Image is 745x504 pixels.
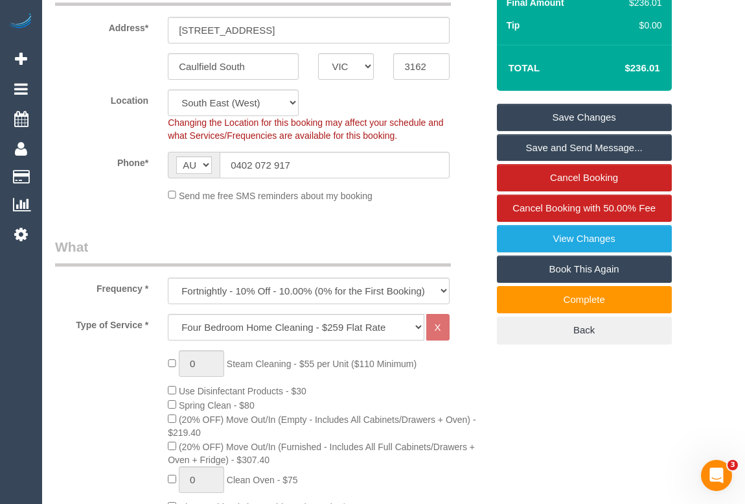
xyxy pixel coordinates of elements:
a: Back [497,317,672,344]
label: Type of Service * [45,314,158,331]
span: Send me free SMS reminders about my booking [179,190,372,200]
span: Spring Clean - $80 [179,400,255,411]
label: Phone* [45,152,158,169]
span: Cancel Booking with 50.00% Fee [512,202,656,213]
span: Clean Oven - $75 [227,475,298,485]
a: Save and Send Message... [497,134,672,162]
label: Frequency * [45,278,158,295]
div: $0.00 [623,19,662,32]
span: Steam Cleaning - $55 per Unit ($110 Minimum) [227,359,417,369]
span: Changing the Location for this booking may affect your schedule and what Services/Frequencies are... [168,117,443,141]
a: Cancel Booking with 50.00% Fee [497,195,672,222]
span: (20% OFF) Move Out/In (Empty - Includes All Cabinets/Drawers + Oven) - $219.40 [168,414,476,438]
strong: Total [509,62,540,73]
label: Location [45,90,158,107]
label: Tip [507,19,520,32]
input: Suburb* [168,53,299,80]
iframe: Intercom live chat [701,460,732,491]
label: Address* [45,17,158,34]
span: (20% OFF) Move Out/In (Furnished - Includes All Full Cabinets/Drawers + Oven + Fridge) - $307.40 [168,442,475,465]
a: View Changes [497,225,672,252]
span: 3 [728,460,738,470]
input: Post Code* [393,53,449,80]
h4: $236.01 [586,63,659,74]
a: Cancel Booking [497,164,672,191]
input: Phone* [220,152,449,178]
a: Book This Again [497,256,672,283]
legend: What [55,237,451,267]
a: Save Changes [497,104,672,131]
img: Automaid Logo [8,13,34,31]
span: Use Disinfectant Products - $30 [179,386,306,396]
a: Complete [497,286,672,313]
